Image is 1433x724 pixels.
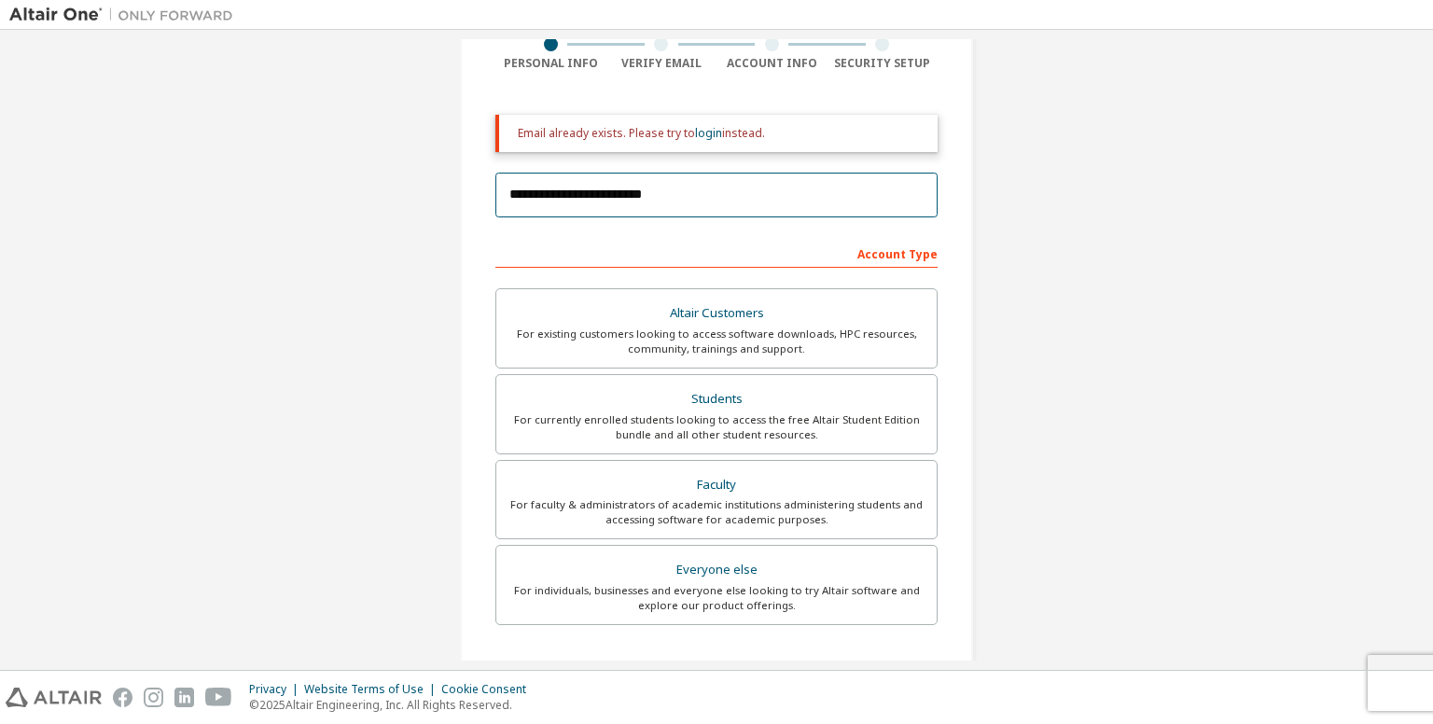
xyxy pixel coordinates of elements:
[249,697,537,713] p: © 2025 Altair Engineering, Inc. All Rights Reserved.
[113,688,132,707] img: facebook.svg
[205,688,232,707] img: youtube.svg
[508,583,925,613] div: For individuals, businesses and everyone else looking to try Altair software and explore our prod...
[508,472,925,498] div: Faculty
[606,56,717,71] div: Verify Email
[9,6,243,24] img: Altair One
[174,688,194,707] img: linkedin.svg
[716,56,828,71] div: Account Info
[828,56,939,71] div: Security Setup
[495,653,938,683] div: Your Profile
[508,386,925,412] div: Students
[495,238,938,268] div: Account Type
[518,126,923,141] div: Email already exists. Please try to instead.
[249,682,304,697] div: Privacy
[508,497,925,527] div: For faculty & administrators of academic institutions administering students and accessing softwa...
[6,688,102,707] img: altair_logo.svg
[441,682,537,697] div: Cookie Consent
[695,125,722,141] a: login
[508,300,925,327] div: Altair Customers
[304,682,441,697] div: Website Terms of Use
[508,327,925,356] div: For existing customers looking to access software downloads, HPC resources, community, trainings ...
[144,688,163,707] img: instagram.svg
[508,412,925,442] div: For currently enrolled students looking to access the free Altair Student Edition bundle and all ...
[508,557,925,583] div: Everyone else
[495,56,606,71] div: Personal Info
